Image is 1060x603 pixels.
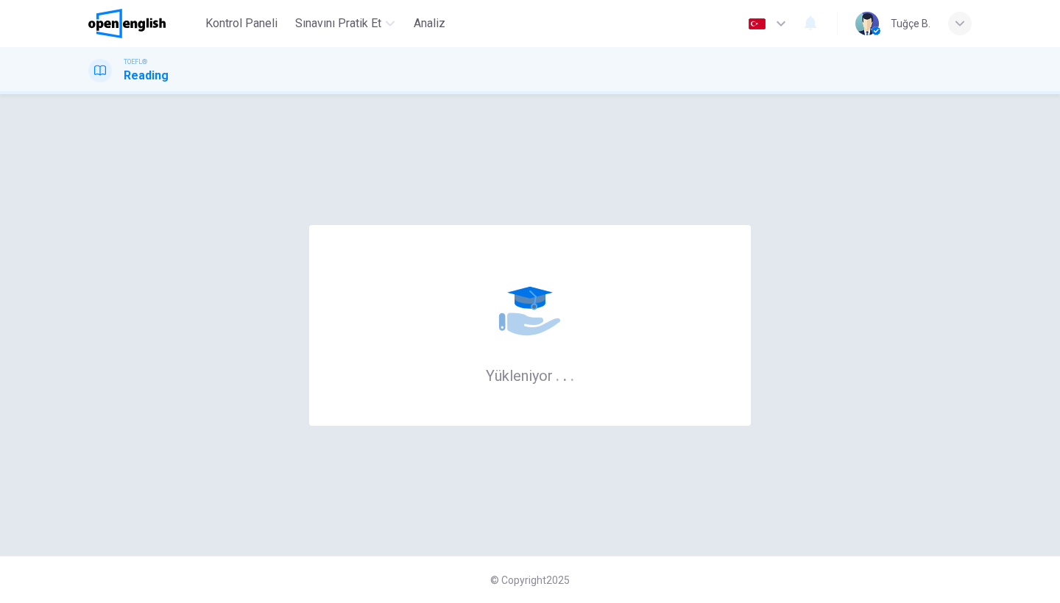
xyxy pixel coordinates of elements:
[555,362,560,386] h6: .
[199,10,283,37] button: Kontrol Paneli
[205,15,278,32] span: Kontrol Paneli
[748,18,766,29] img: tr
[406,10,453,37] button: Analiz
[891,15,930,32] div: Tuğçe B.
[124,57,147,67] span: TOEFL®
[486,365,575,385] h6: Yükleniyor
[490,574,570,586] span: © Copyright 2025
[855,12,879,35] img: Profile picture
[124,67,169,85] h1: Reading
[414,15,445,32] span: Analiz
[562,362,568,386] h6: .
[289,10,400,37] button: Sınavını Pratik Et
[295,15,381,32] span: Sınavını Pratik Et
[88,9,199,38] a: OpenEnglish logo
[570,362,575,386] h6: .
[88,9,166,38] img: OpenEnglish logo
